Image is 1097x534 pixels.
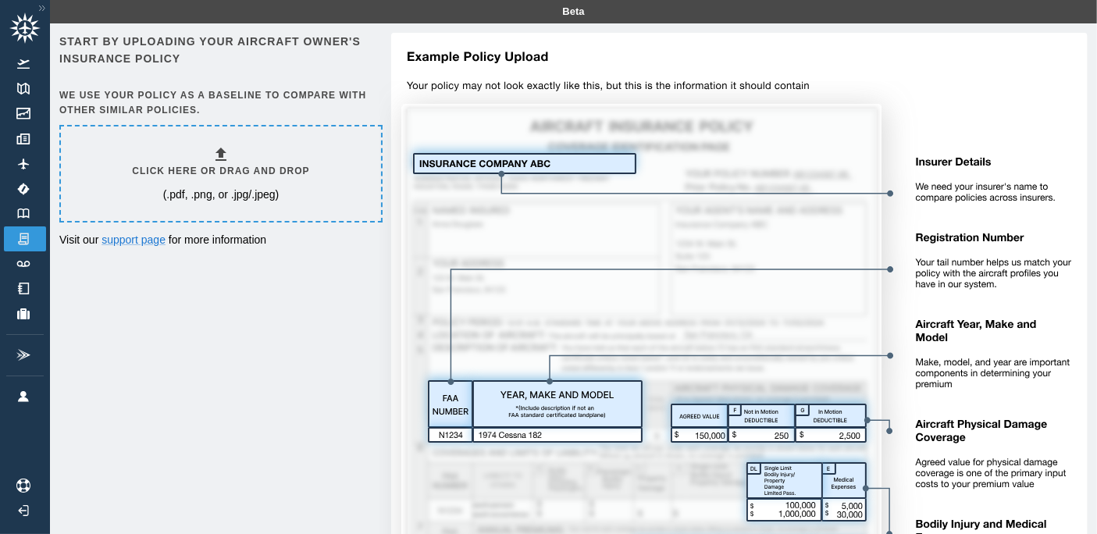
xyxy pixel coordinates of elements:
[132,164,309,179] h6: Click here or drag and drop
[102,233,166,246] a: support page
[59,33,379,68] h6: Start by uploading your aircraft owner's insurance policy
[59,232,379,247] p: Visit our for more information
[163,187,280,202] p: (.pdf, .png, or .jpg/.jpeg)
[59,88,379,118] h6: We use your policy as a baseline to compare with other similar policies.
